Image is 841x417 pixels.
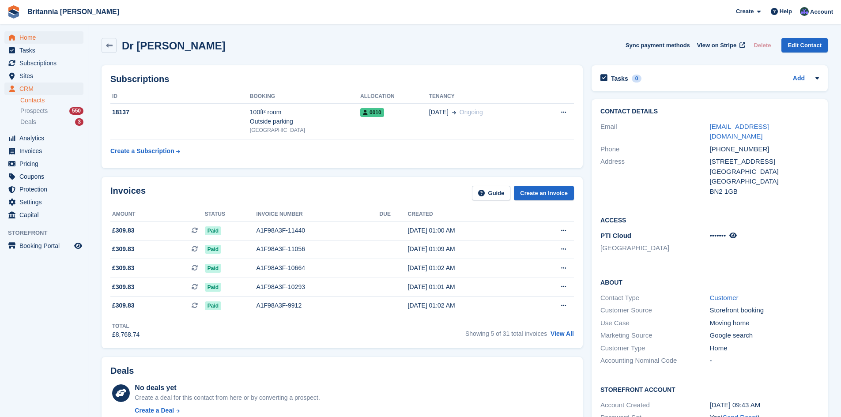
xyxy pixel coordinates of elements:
span: Invoices [19,145,72,157]
span: View on Stripe [697,41,736,50]
span: PTI Cloud [600,232,631,239]
th: Allocation [360,90,429,104]
div: Use Case [600,318,709,328]
span: Paid [205,264,221,273]
a: menu [4,31,83,44]
a: [EMAIL_ADDRESS][DOMAIN_NAME] [710,123,769,140]
li: [GEOGRAPHIC_DATA] [600,243,709,253]
a: menu [4,240,83,252]
div: Customer Source [600,305,709,316]
a: Edit Contact [781,38,828,53]
span: Deals [20,118,36,126]
a: Britannia [PERSON_NAME] [24,4,123,19]
button: Delete [750,38,774,53]
span: Help [780,7,792,16]
div: [GEOGRAPHIC_DATA] [250,126,360,134]
th: Invoice number [256,207,379,222]
a: Create an Invoice [514,186,574,200]
div: Create a deal for this contact from here or by converting a prospect. [135,393,320,402]
div: Account Created [600,400,709,410]
div: 18137 [110,108,250,117]
a: menu [4,209,83,221]
div: BN2 1GB [710,187,819,197]
h2: Storefront Account [600,385,819,394]
span: Showing 5 of 31 total invoices [465,330,547,337]
div: 100ft² room Outside parking [250,108,360,126]
a: Prospects 550 [20,106,83,116]
div: Customer Type [600,343,709,353]
span: Paid [205,245,221,254]
div: A1F98A3F-11056 [256,244,379,254]
div: - [710,356,819,366]
th: Created [408,207,528,222]
span: ••••••• [710,232,726,239]
div: [DATE] 01:00 AM [408,226,528,235]
a: menu [4,196,83,208]
div: [DATE] 01:02 AM [408,301,528,310]
a: menu [4,57,83,69]
span: 0010 [360,108,384,117]
span: £309.83 [112,301,135,310]
th: ID [110,90,250,104]
h2: Access [600,215,819,224]
h2: About [600,278,819,286]
div: [PHONE_NUMBER] [710,144,819,154]
span: Paid [205,301,221,310]
span: Paid [205,283,221,292]
div: Email [600,122,709,142]
div: [DATE] 09:43 AM [710,400,819,410]
span: Protection [19,183,72,195]
th: Tenancy [429,90,537,104]
div: Home [710,343,819,353]
div: A1F98A3F-10664 [256,263,379,273]
h2: Invoices [110,186,146,200]
div: Create a Subscription [110,147,174,156]
a: menu [4,183,83,195]
a: menu [4,158,83,170]
a: Contacts [20,96,83,105]
h2: Subscriptions [110,74,574,84]
span: Sites [19,70,72,82]
th: Amount [110,207,205,222]
div: [DATE] 01:09 AM [408,244,528,254]
div: No deals yet [135,383,320,393]
div: Create a Deal [135,406,174,415]
span: Analytics [19,132,72,144]
div: £8,768.74 [112,330,140,339]
h2: Contact Details [600,108,819,115]
a: View All [551,330,574,337]
span: Create [736,7,754,16]
div: Google search [710,331,819,341]
div: Storefront booking [710,305,819,316]
div: Contact Type [600,293,709,303]
div: Phone [600,144,709,154]
span: £309.83 [112,282,135,292]
h2: Dr [PERSON_NAME] [122,40,226,52]
div: Address [600,157,709,196]
a: Add [793,74,805,84]
span: Booking Portal [19,240,72,252]
div: [GEOGRAPHIC_DATA] [710,167,819,177]
th: Due [380,207,408,222]
span: Account [810,8,833,16]
div: Marketing Source [600,331,709,341]
span: £309.83 [112,244,135,254]
a: menu [4,83,83,95]
span: Prospects [20,107,48,115]
div: 0 [632,75,642,83]
div: Accounting Nominal Code [600,356,709,366]
span: Pricing [19,158,72,170]
a: Create a Deal [135,406,320,415]
span: £309.83 [112,226,135,235]
img: stora-icon-8386f47178a22dfd0bd8f6a31ec36ba5ce8667c1dd55bd0f319d3a0aa187defe.svg [7,5,20,19]
span: Storefront [8,229,88,237]
span: Home [19,31,72,44]
div: A1F98A3F-10293 [256,282,379,292]
span: Capital [19,209,72,221]
span: Tasks [19,44,72,56]
span: Ongoing [460,109,483,116]
button: Sync payment methods [626,38,690,53]
a: View on Stripe [694,38,747,53]
div: [GEOGRAPHIC_DATA] [710,177,819,187]
div: [STREET_ADDRESS] [710,157,819,167]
